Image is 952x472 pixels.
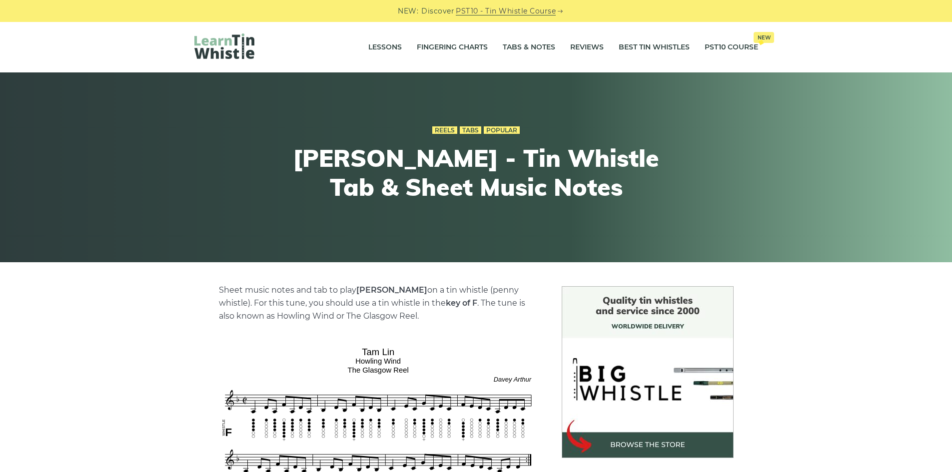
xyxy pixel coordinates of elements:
[503,35,555,60] a: Tabs & Notes
[417,35,488,60] a: Fingering Charts
[292,144,660,201] h1: [PERSON_NAME] - Tin Whistle Tab & Sheet Music Notes
[460,126,481,134] a: Tabs
[219,284,538,323] p: Sheet music notes and tab to play on a tin whistle (penny whistle). For this tune, you should use...
[432,126,457,134] a: Reels
[446,298,477,308] strong: key of F
[705,35,758,60] a: PST10 CourseNew
[619,35,690,60] a: Best Tin Whistles
[484,126,520,134] a: Popular
[368,35,402,60] a: Lessons
[754,32,774,43] span: New
[194,33,254,59] img: LearnTinWhistle.com
[570,35,604,60] a: Reviews
[562,286,734,458] img: BigWhistle Tin Whistle Store
[356,285,427,295] strong: [PERSON_NAME]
